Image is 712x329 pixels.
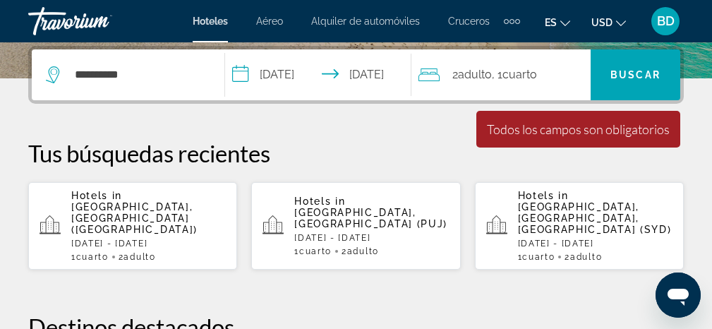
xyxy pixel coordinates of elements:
[294,196,345,207] span: Hotels in
[76,252,109,262] span: Cuarto
[504,10,520,32] button: Extra navigation items
[28,3,169,40] a: Travorium
[518,190,569,201] span: Hotels in
[71,252,109,262] span: 1
[28,181,237,270] button: Hotels in [GEOGRAPHIC_DATA], [GEOGRAPHIC_DATA] ([GEOGRAPHIC_DATA])[DATE] - [DATE]1Cuarto2Adulto
[657,14,675,28] span: BD
[294,246,332,256] span: 1
[251,181,460,270] button: Hotels in [GEOGRAPHIC_DATA], [GEOGRAPHIC_DATA] (PUJ)[DATE] - [DATE]1Cuarto2Adulto
[492,65,537,85] span: , 1
[294,233,449,243] p: [DATE] - [DATE]
[256,16,283,27] a: Aéreo
[610,69,660,80] span: Buscar
[591,49,680,100] button: Buscar
[193,16,228,27] a: Hoteles
[28,139,684,167] p: Tus búsquedas recientes
[487,121,670,137] div: Todos los campos son obligatorios
[71,201,198,235] span: [GEOGRAPHIC_DATA], [GEOGRAPHIC_DATA] ([GEOGRAPHIC_DATA])
[570,252,602,262] span: Adulto
[565,252,602,262] span: 2
[32,49,680,100] div: Search widget
[518,201,672,235] span: [GEOGRAPHIC_DATA], [GEOGRAPHIC_DATA], [GEOGRAPHIC_DATA] (SYD)
[311,16,420,27] a: Alquiler de automóviles
[119,252,156,262] span: 2
[71,190,122,201] span: Hotels in
[347,246,379,256] span: Adulto
[656,273,701,318] iframe: Button to launch messaging window
[411,49,591,100] button: Travelers: 2 adults, 0 children
[475,181,684,270] button: Hotels in [GEOGRAPHIC_DATA], [GEOGRAPHIC_DATA], [GEOGRAPHIC_DATA] (SYD)[DATE] - [DATE]1Cuarto2Adulto
[71,239,226,249] p: [DATE] - [DATE]
[299,246,332,256] span: Cuarto
[225,49,411,100] button: Check-in date: Sep 26, 2025 Check-out date: Sep 30, 2025
[518,252,555,262] span: 1
[342,246,379,256] span: 2
[522,252,555,262] span: Cuarto
[545,17,557,28] span: es
[294,207,447,229] span: [GEOGRAPHIC_DATA], [GEOGRAPHIC_DATA] (PUJ)
[545,12,570,32] button: Change language
[123,252,155,262] span: Adulto
[458,68,492,81] span: Adulto
[591,17,613,28] span: USD
[448,16,490,27] a: Cruceros
[452,65,492,85] span: 2
[647,6,684,36] button: User Menu
[591,12,626,32] button: Change currency
[518,239,672,249] p: [DATE] - [DATE]
[502,68,537,81] span: Cuarto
